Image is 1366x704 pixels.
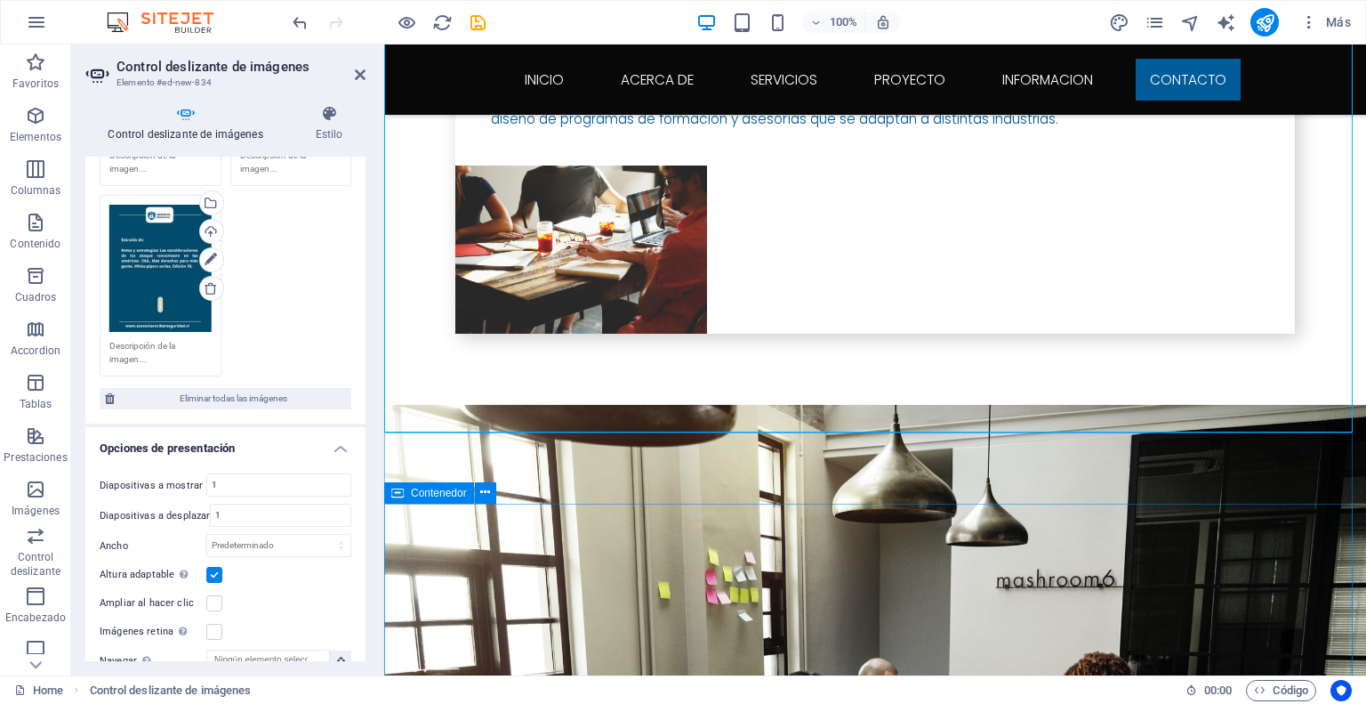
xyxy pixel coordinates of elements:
label: Navegar [100,651,206,672]
button: 100% [802,12,865,33]
button: design [1108,12,1129,33]
p: Prestaciones [4,450,67,465]
h4: Control deslizante de imágenes [85,105,293,142]
p: Tablas [20,397,52,411]
span: Código [1254,680,1308,701]
p: Accordion [11,344,60,358]
i: AI Writer [1216,12,1236,33]
i: Publicar [1255,12,1275,33]
p: Contenido [10,237,60,251]
span: 00 00 [1204,680,1232,701]
i: Navegador [1180,12,1201,33]
p: Encabezado [5,611,66,625]
span: Más [1300,13,1351,31]
label: Ampliar al hacer clic [100,593,206,614]
button: navigator [1179,12,1201,33]
button: Código [1246,680,1316,701]
p: Imágenes [12,504,60,518]
input: Ningún elemento seleccionado [206,650,330,671]
i: Volver a cargar página [432,12,453,33]
h4: Estilo [293,105,366,142]
p: Favoritos [12,77,59,91]
nav: breadcrumb [90,680,252,701]
span: Eliminar todas las imágenes [120,388,346,409]
p: Columnas [11,183,61,198]
button: Usercentrics [1330,680,1352,701]
h2: Control deslizante de imágenes [117,59,366,75]
i: Deshacer: Cambiar altura adaptable (Ctrl+Z) [290,12,310,33]
span: Contenedor [411,488,467,498]
label: Diapositivas a mostrar [100,481,206,490]
label: Diapositivas a desplazar [100,511,210,521]
i: Al redimensionar, ajustar el nivel de zoom automáticamente para ajustarse al dispositivo elegido. [875,14,891,30]
p: Cuadros [15,290,57,304]
i: Guardar (Ctrl+S) [468,12,488,33]
button: Más [1293,8,1358,36]
h6: Tiempo de la sesión [1185,680,1233,701]
p: Elementos [10,130,61,144]
button: undo [289,12,310,33]
label: Imágenes retina [100,621,206,643]
span: Haz clic para seleccionar y doble clic para editar [90,680,252,701]
i: Páginas (Ctrl+Alt+S) [1145,12,1165,33]
label: Ancho [100,541,206,551]
i: Diseño (Ctrl+Alt+Y) [1109,12,1129,33]
button: Haz clic para salir del modo de previsualización y seguir editando [396,12,417,33]
button: pages [1144,12,1165,33]
h3: Elemento #ed-new-834 [117,75,330,91]
button: text_generator [1215,12,1236,33]
a: Haz clic para cancelar la selección y doble clic para abrir páginas [14,680,63,701]
button: save [467,12,488,33]
div: 7-fRQfu1ArkbIuim7NaiBZ0g.jpg [109,205,212,332]
h4: Opciones de presentación [85,427,366,459]
img: Editor Logo [102,12,236,33]
button: publish [1250,8,1279,36]
button: reload [431,12,453,33]
button: Eliminar todas las imágenes [100,388,351,409]
h6: 100% [829,12,857,33]
span: : [1217,684,1219,697]
label: Altura adaptable [100,564,206,586]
